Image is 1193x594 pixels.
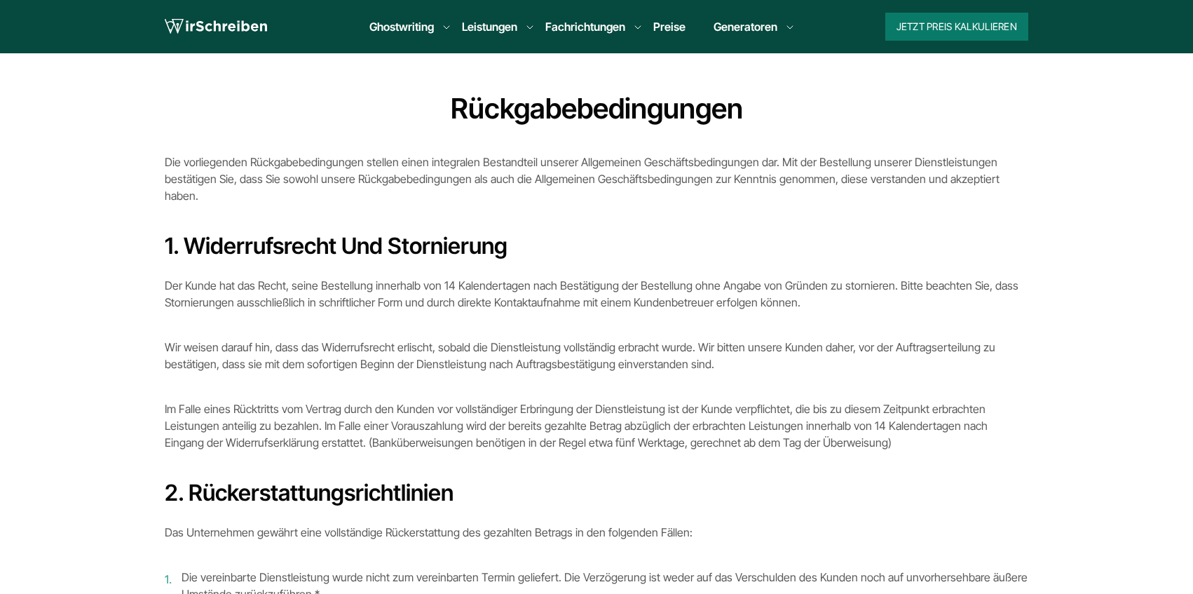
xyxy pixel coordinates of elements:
b: Rückgabebedingungen [451,91,743,126]
img: logo wirschreiben [165,16,267,37]
a: Generatoren [714,18,777,35]
button: Jetzt Preis kalkulieren [885,13,1028,41]
b: 1. Widerrufsrecht und Stornierung [165,232,507,259]
span: Im Falle eines Rücktritts vom Vertrag durch den Kunden vor vollständiger Erbringung der Dienstlei... [165,402,988,450]
a: Leistungen [462,18,517,35]
a: Fachrichtungen [545,18,625,35]
a: Preise [653,20,686,34]
span: . (Banküberweisungen benötigen in der Regel etwa fünf Werktage, gerechnet ab dem Tag der Überweis... [363,436,892,450]
a: Ghostwriting [369,18,434,35]
b: 2. Rückerstattungsrichtlinien [165,479,454,506]
span: Wir weisen darauf hin, dass das Widerrufsrecht erlischt, sobald die Dienstleistung vollständig er... [165,340,995,371]
span: Das Unternehmen gewährt eine vollständige Rückerstattung des gezahlten Betrags in den folgenden F... [165,525,693,539]
span: Der Kunde hat das Recht, seine Bestellung innerhalb von 14 Kalendertagen nach Bestätigung der Bes... [165,278,1018,309]
span: Die vorliegenden Rückgabebedingungen stellen einen integralen Bestandteil unserer Allgemeinen Ges... [165,155,1000,203]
